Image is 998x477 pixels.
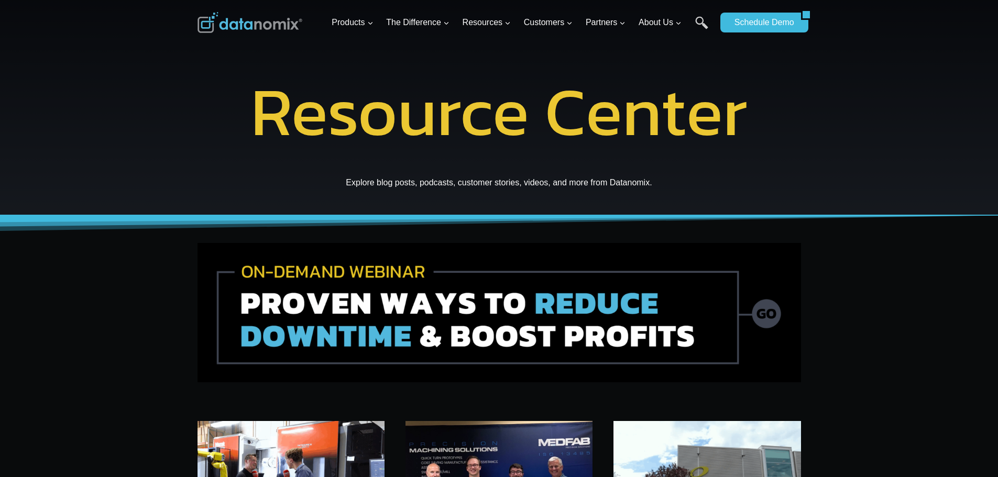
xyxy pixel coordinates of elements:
[210,81,788,142] h1: Resource Center
[198,12,302,33] img: Datanomix
[327,6,715,40] nav: Primary Navigation
[463,16,511,29] span: Resources
[586,16,626,29] span: Partners
[639,16,682,29] span: About Us
[198,243,801,382] img: Proven ways to reduce downtime
[524,16,573,29] span: Customers
[720,13,801,32] a: Schedule Demo
[332,16,373,29] span: Products
[695,16,708,40] a: Search
[386,16,449,29] span: The Difference
[346,178,652,187] span: Explore blog posts, podcasts, customer stories, videos, and more from Datanomix.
